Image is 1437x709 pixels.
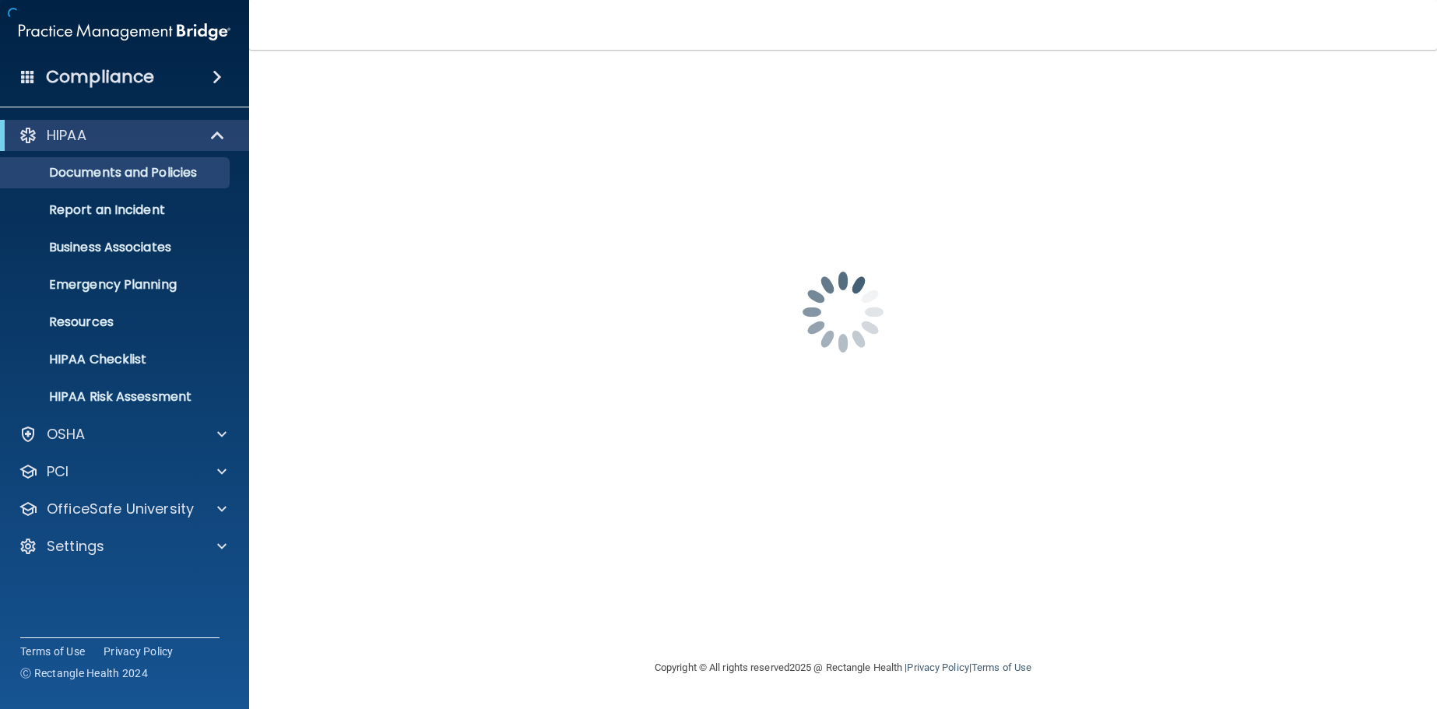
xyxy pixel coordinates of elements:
a: OSHA [19,425,227,444]
p: Emergency Planning [10,277,223,293]
a: HIPAA [19,126,226,145]
a: PCI [19,462,227,481]
h4: Compliance [46,66,154,88]
p: Business Associates [10,240,223,255]
p: Documents and Policies [10,165,223,181]
a: Privacy Policy [907,662,968,673]
a: OfficeSafe University [19,500,227,518]
a: Settings [19,537,227,556]
a: Terms of Use [20,644,85,659]
p: OSHA [47,425,86,444]
img: spinner.e123f6fc.gif [765,234,921,390]
p: PCI [47,462,69,481]
p: HIPAA Risk Assessment [10,389,223,405]
p: HIPAA Checklist [10,352,223,367]
p: OfficeSafe University [47,500,194,518]
a: Terms of Use [971,662,1031,673]
a: Privacy Policy [104,644,174,659]
img: PMB logo [19,16,230,47]
p: Report an Incident [10,202,223,218]
p: Settings [47,537,104,556]
p: Resources [10,314,223,330]
span: Ⓒ Rectangle Health 2024 [20,665,148,681]
div: Copyright © All rights reserved 2025 @ Rectangle Health | | [559,643,1127,693]
p: HIPAA [47,126,86,145]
